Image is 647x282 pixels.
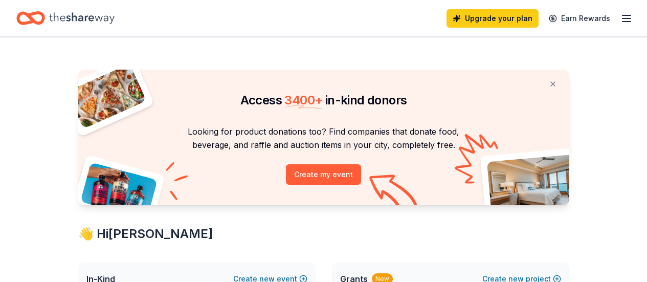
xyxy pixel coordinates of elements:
[240,93,407,107] span: Access in-kind donors
[284,93,322,107] span: 3400 +
[286,164,361,185] button: Create my event
[91,125,557,152] p: Looking for product donations too? Find companies that donate food, beverage, and raffle and auct...
[369,175,420,213] img: Curvy arrow
[16,6,115,30] a: Home
[66,63,146,129] img: Pizza
[78,226,569,242] div: 👋 Hi [PERSON_NAME]
[447,9,539,28] a: Upgrade your plan
[543,9,616,28] a: Earn Rewards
